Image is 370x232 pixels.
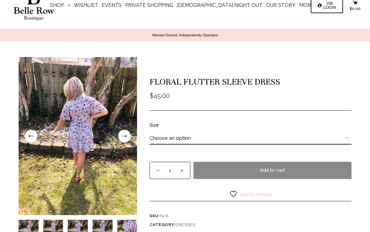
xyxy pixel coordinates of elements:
[350,7,361,11] bdi: 0.00
[13,33,357,38] p: Woman Owned, Independently Operated
[230,190,272,198] a: Add to wishlist
[150,75,351,89] h1: Floral Flutter Sleeve Dress
[323,1,336,9] span: VIB LOGIN
[160,214,169,218] span: N/A
[350,7,352,11] span: $
[150,162,190,179] input: Product quantity
[176,222,195,227] a: Dresses
[350,0,361,11] a: $0.00
[150,212,351,219] span: SKU:
[150,221,351,228] span: Category:
[150,92,170,99] bdi: 45.00
[193,162,351,179] button: Add to cart
[240,192,272,197] span: Add to wishlist
[18,57,137,215] img: Floral Flutter Sleeve Dress
[150,92,154,99] span: $
[150,122,351,129] label: Size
